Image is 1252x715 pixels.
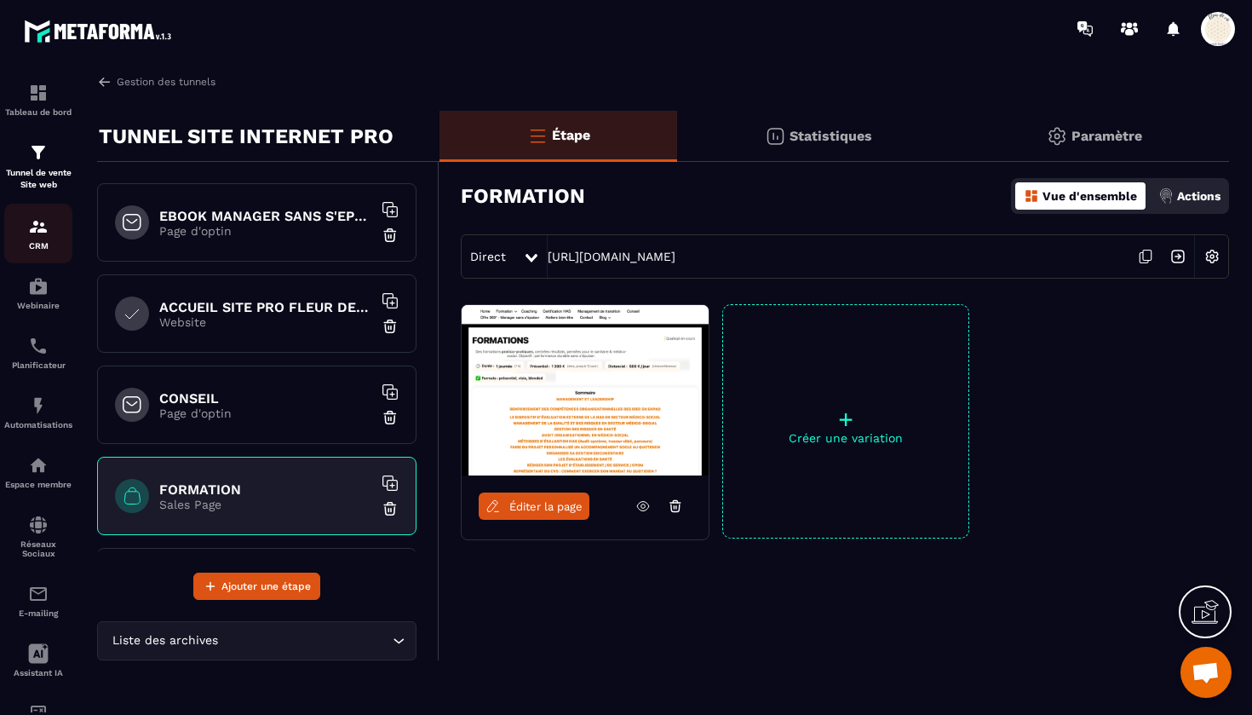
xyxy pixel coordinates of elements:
img: formation [28,142,49,163]
p: Étape [552,127,590,143]
p: Réseaux Sociaux [4,539,72,558]
img: trash [382,227,399,244]
img: formation [28,83,49,103]
p: TUNNEL SITE INTERNET PRO [99,119,393,153]
span: Direct [470,250,506,263]
img: arrow [97,74,112,89]
a: formationformationTunnel de vente Site web [4,130,72,204]
p: Planificateur [4,360,72,370]
input: Search for option [221,631,388,650]
p: Automatisations [4,420,72,430]
img: formation [28,216,49,237]
img: image [462,305,709,476]
img: automations [28,395,49,416]
img: setting-w.858f3a88.svg [1196,240,1228,273]
p: Page d'optin [159,407,372,420]
a: Assistant IA [4,631,72,690]
p: E-mailing [4,608,72,618]
p: Créer une variation [723,431,968,445]
h6: ACCUEIL SITE PRO FLEUR DE VIE [159,299,372,315]
img: trash [382,318,399,335]
a: automationsautomationsAutomatisations [4,383,72,442]
a: formationformationCRM [4,204,72,263]
h6: FORMATION [159,481,372,498]
p: Webinaire [4,301,72,310]
img: arrow-next.bcc2205e.svg [1162,240,1194,273]
img: stats.20deebd0.svg [765,126,785,147]
img: automations [28,276,49,297]
a: social-networksocial-networkRéseaux Sociaux [4,502,72,571]
p: Actions [1177,189,1220,203]
p: Sales Page [159,498,372,511]
div: Search for option [97,621,416,660]
img: automations [28,455,49,476]
a: formationformationTableau de bord [4,70,72,130]
p: Paramètre [1071,128,1142,144]
img: trash [382,500,399,517]
a: schedulerschedulerPlanificateur [4,323,72,383]
a: automationsautomationsWebinaire [4,263,72,323]
button: Ajouter une étape [193,573,320,600]
a: [URL][DOMAIN_NAME] [548,250,675,263]
div: Ouvrir le chat [1180,647,1232,698]
img: scheduler [28,336,49,356]
img: actions.d6e523a2.png [1158,188,1174,204]
a: emailemailE-mailing [4,571,72,631]
p: Statistiques [790,128,872,144]
h6: CONSEIL [159,390,372,407]
img: setting-gr.5f69749f.svg [1047,126,1067,147]
p: Espace membre [4,480,72,489]
h3: FORMATION [461,184,585,208]
p: Page d'optin [159,224,372,238]
p: + [723,407,968,431]
img: email [28,584,49,604]
img: logo [24,15,177,47]
img: bars-o.4a397970.svg [527,125,548,146]
span: Liste des archives [108,631,221,650]
img: dashboard-orange.40269519.svg [1024,188,1039,204]
p: Tunnel de vente Site web [4,167,72,191]
p: Tableau de bord [4,107,72,117]
p: Website [159,315,372,329]
img: social-network [28,515,49,535]
a: Gestion des tunnels [97,74,215,89]
a: Éditer la page [479,493,589,520]
img: trash [382,409,399,426]
p: CRM [4,241,72,251]
span: Ajouter une étape [221,578,311,595]
p: Assistant IA [4,668,72,678]
p: Vue d'ensemble [1042,189,1137,203]
a: automationsautomationsEspace membre [4,442,72,502]
h6: EBOOK MANAGER SANS S'EPUISER OFFERT [159,208,372,224]
span: Éditer la page [509,500,583,513]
